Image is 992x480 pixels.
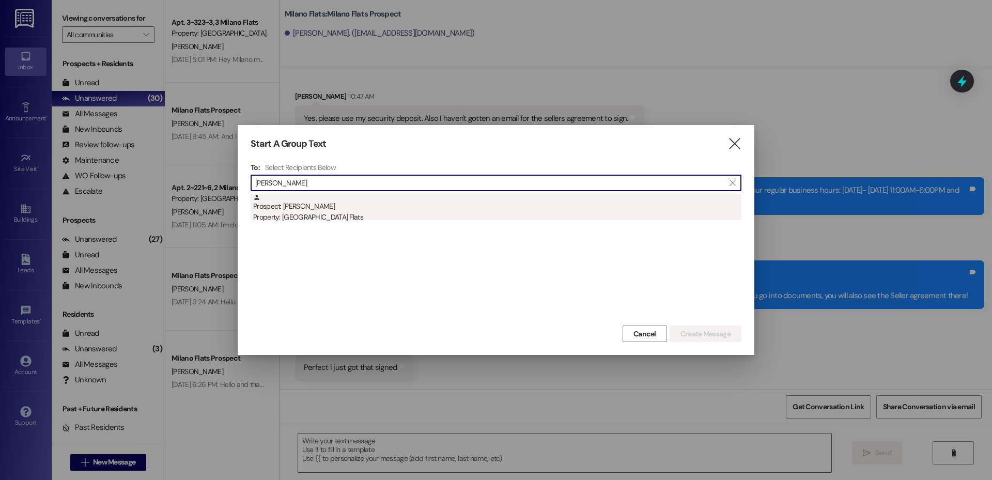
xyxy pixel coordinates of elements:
h3: To: [251,163,260,172]
span: Create Message [680,329,731,339]
input: Search for any contact or apartment [255,176,724,190]
div: Property: [GEOGRAPHIC_DATA] Flats [253,212,741,223]
button: Cancel [623,326,667,342]
h4: Select Recipients Below [265,163,336,172]
h3: Start A Group Text [251,138,326,150]
div: Prospect: [PERSON_NAME] [253,194,741,223]
button: Clear text [724,175,741,191]
button: Create Message [670,326,741,342]
i:  [727,138,741,149]
div: Prospect: [PERSON_NAME]Property: [GEOGRAPHIC_DATA] Flats [251,194,741,220]
span: Cancel [633,329,656,339]
i:  [730,179,735,187]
